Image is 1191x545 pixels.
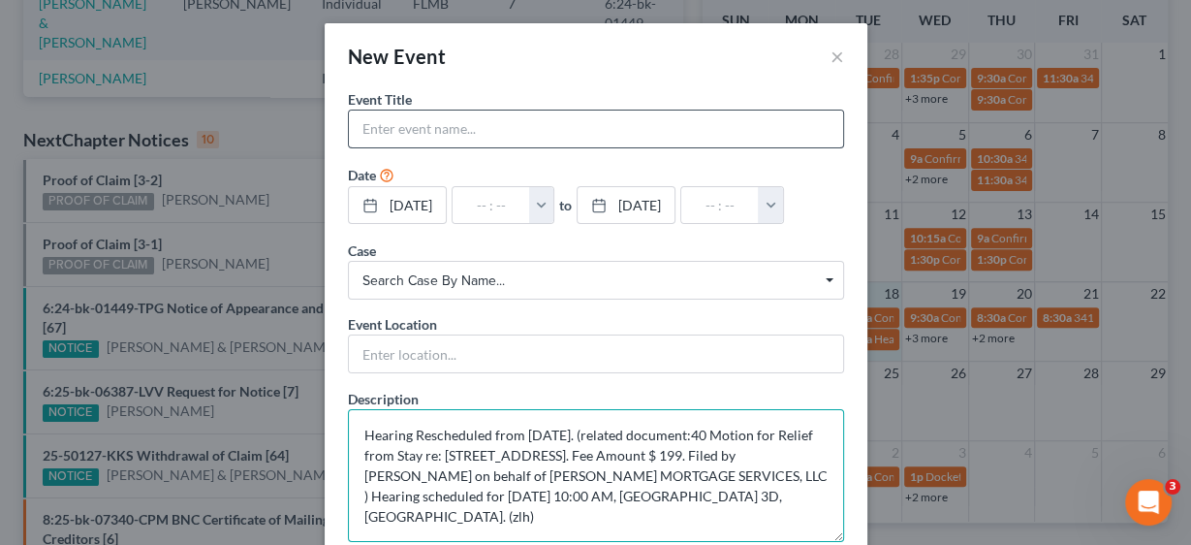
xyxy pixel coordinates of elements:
span: Event Title [348,91,412,108]
span: Search case by name... [362,271,830,291]
input: -- : -- [453,187,530,224]
iframe: Intercom live chat [1125,479,1172,526]
label: Date [348,165,376,185]
input: Enter location... [349,336,843,372]
a: [DATE] [578,187,674,224]
span: Select box activate [348,261,844,300]
a: [DATE] [349,187,446,224]
label: Description [348,389,419,409]
span: 3 [1165,479,1180,495]
button: × [831,45,844,68]
input: -- : -- [681,187,759,224]
label: Event Location [348,314,437,335]
label: to [559,195,572,215]
label: Case [348,240,376,261]
span: New Event [348,45,447,68]
input: Enter event name... [349,111,843,147]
